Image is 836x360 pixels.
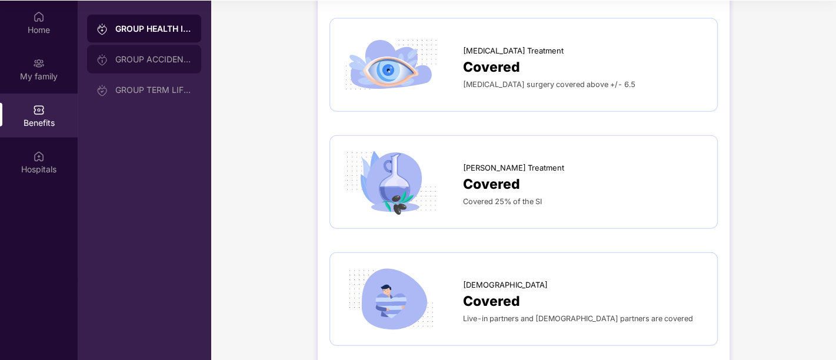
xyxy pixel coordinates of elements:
span: Live-in partners and [DEMOGRAPHIC_DATA] partners are covered [463,314,693,323]
div: GROUP HEALTH INSURANCE [115,23,192,35]
img: icon [342,31,441,99]
img: svg+xml;base64,PHN2ZyBpZD0iSG9tZSIgeG1sbnM9Imh0dHA6Ly93d3cudzMub3JnLzIwMDAvc3ZnIiB3aWR0aD0iMjAiIG... [33,11,45,23]
img: svg+xml;base64,PHN2ZyBpZD0iSG9zcGl0YWxzIiB4bWxucz0iaHR0cDovL3d3dy53My5vcmcvMjAwMC9zdmciIHdpZHRoPS... [33,151,45,162]
span: [MEDICAL_DATA] Treatment [463,45,564,56]
span: [MEDICAL_DATA] surgery covered above +/- 6.5 [463,80,635,89]
img: svg+xml;base64,PHN2ZyB3aWR0aD0iMjAiIGhlaWdodD0iMjAiIHZpZXdCb3g9IjAgMCAyMCAyMCIgZmlsbD0ibm9uZSIgeG... [96,54,108,66]
span: [PERSON_NAME] Treatment [463,162,564,174]
div: GROUP TERM LIFE INSURANCE [115,85,192,95]
img: svg+xml;base64,PHN2ZyB3aWR0aD0iMjAiIGhlaWdodD0iMjAiIHZpZXdCb3g9IjAgMCAyMCAyMCIgZmlsbD0ibm9uZSIgeG... [33,58,45,69]
img: icon [342,265,441,334]
span: Covered 25% of the SI [463,197,542,206]
img: icon [342,148,441,216]
span: Covered [463,174,520,195]
span: Covered [463,56,520,78]
img: svg+xml;base64,PHN2ZyBpZD0iQmVuZWZpdHMiIHhtbG5zPSJodHRwOi8vd3d3LnczLm9yZy8yMDAwL3N2ZyIgd2lkdGg9Ij... [33,104,45,116]
span: Covered [463,291,520,312]
img: svg+xml;base64,PHN2ZyB3aWR0aD0iMjAiIGhlaWdodD0iMjAiIHZpZXdCb3g9IjAgMCAyMCAyMCIgZmlsbD0ibm9uZSIgeG... [96,24,108,35]
img: svg+xml;base64,PHN2ZyB3aWR0aD0iMjAiIGhlaWdodD0iMjAiIHZpZXdCb3g9IjAgMCAyMCAyMCIgZmlsbD0ibm9uZSIgeG... [96,85,108,96]
span: [DEMOGRAPHIC_DATA] [463,279,548,291]
div: GROUP ACCIDENTAL INSURANCE [115,55,192,64]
